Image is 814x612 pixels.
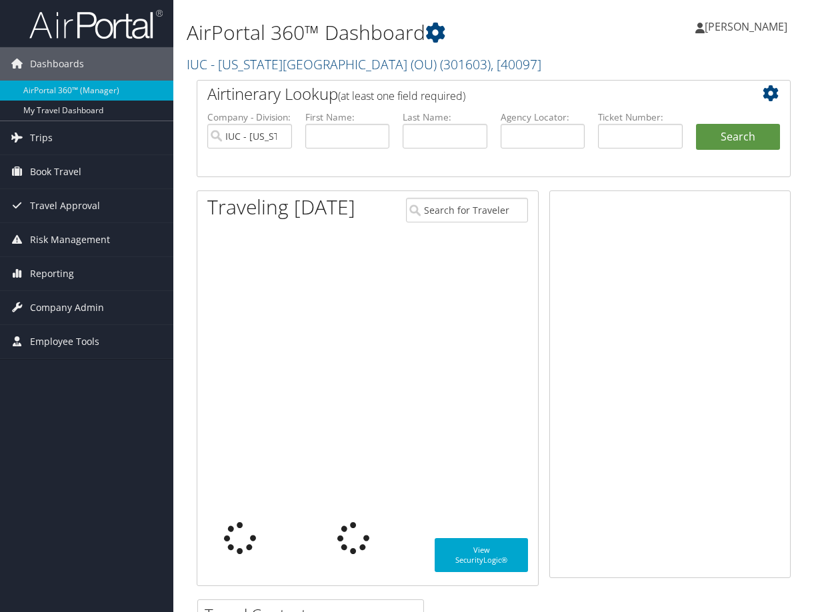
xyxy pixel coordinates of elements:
span: , [ 40097 ] [491,55,541,73]
h2: Airtinerary Lookup [207,83,731,105]
a: [PERSON_NAME] [695,7,801,47]
label: Agency Locator: [501,111,585,124]
span: Travel Approval [30,189,100,222]
span: Dashboards [30,47,84,81]
a: View SecurityLogic® [435,538,528,572]
span: Book Travel [30,155,81,188]
h1: AirPortal 360™ Dashboard [187,19,596,47]
label: Company - Division: [207,111,292,124]
img: airportal-logo.png [29,9,163,40]
input: Search for Traveler [406,198,528,222]
span: (at least one field required) [338,89,465,103]
span: Trips [30,121,53,154]
label: Last Name: [403,111,487,124]
h1: Traveling [DATE] [207,193,355,221]
span: [PERSON_NAME] [705,19,787,34]
span: Company Admin [30,291,104,324]
label: Ticket Number: [598,111,683,124]
a: IUC - [US_STATE][GEOGRAPHIC_DATA] (OU) [187,55,541,73]
span: Reporting [30,257,74,290]
span: Employee Tools [30,325,99,358]
span: ( 301603 ) [440,55,491,73]
button: Search [696,124,781,151]
span: Risk Management [30,223,110,256]
label: First Name: [305,111,390,124]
